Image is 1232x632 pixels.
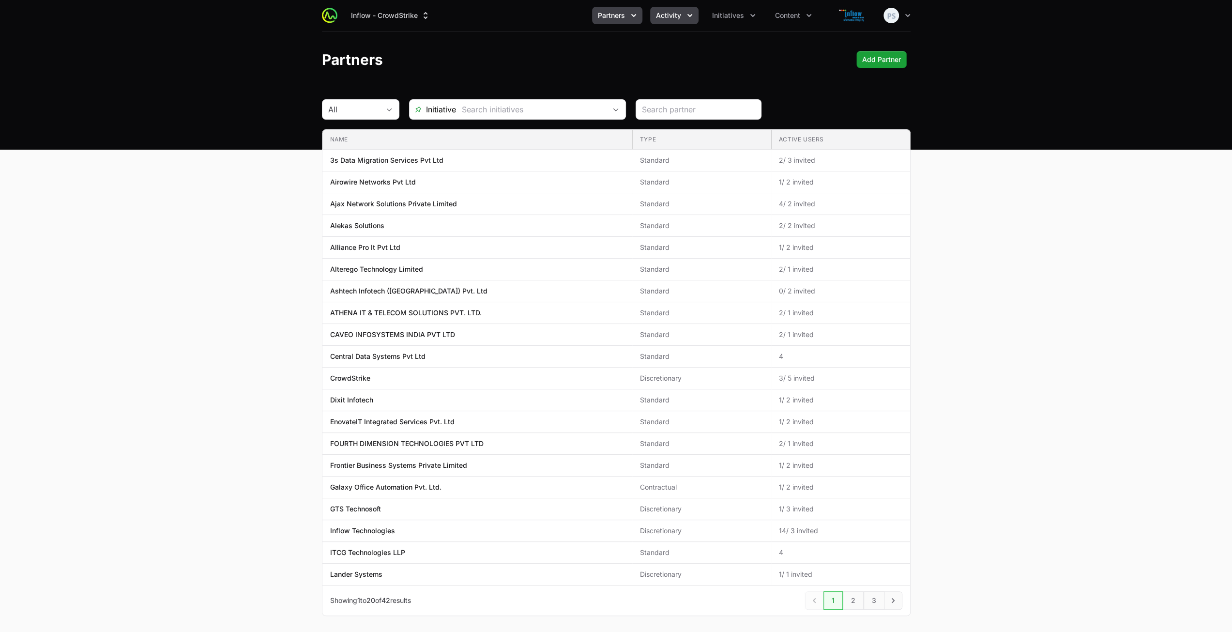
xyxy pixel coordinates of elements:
span: 2 / 2 invited [779,221,902,231]
div: Main navigation [337,7,818,24]
input: Search partner [642,104,755,115]
span: Standard [640,352,763,361]
span: Standard [640,286,763,296]
span: 2 / 1 invited [779,439,902,448]
p: Airowire Networks Pvt Ltd [330,177,416,187]
span: Standard [640,264,763,274]
th: Name [322,130,632,150]
div: Supplier switch menu [345,7,436,24]
p: 3s Data Migration Services Pvt Ltd [330,155,443,165]
span: Add Partner [862,54,901,65]
p: Lander Systems [330,570,382,579]
div: Open [606,100,625,119]
p: Alterego Technology Limited [330,264,423,274]
span: Standard [640,155,763,165]
div: Partners menu [592,7,642,24]
p: Ashtech Infotech ([GEOGRAPHIC_DATA]) Pvt. Ltd [330,286,487,296]
div: Activity menu [650,7,699,24]
div: Primary actions [856,51,907,68]
span: 1 / 1 invited [779,570,902,579]
span: 4 / 2 invited [779,199,902,209]
span: Contractual [640,482,763,492]
span: Discretionary [640,504,763,514]
img: Inflow [829,6,876,25]
button: Inflow - CrowdStrike [345,7,436,24]
span: Standard [640,417,763,427]
p: Central Data Systems Pvt Ltd [330,352,426,361]
button: All [322,100,399,119]
span: 14 / 3 invited [779,526,902,536]
span: 2 / 1 invited [779,308,902,318]
img: ActivitySource [322,8,337,23]
span: 2 / 1 invited [779,264,902,274]
span: 1 / 2 invited [779,482,902,492]
button: Partners [592,7,642,24]
span: 20 [366,596,375,604]
p: Showing to of results [330,596,411,605]
span: 1 / 2 invited [779,417,902,427]
span: 2 / 1 invited [779,330,902,339]
button: Initiatives [706,7,761,24]
span: 2 / 3 invited [779,155,902,165]
h1: Partners [322,51,383,68]
a: 2 [843,591,864,610]
span: Standard [640,395,763,405]
p: ITCG Technologies LLP [330,548,405,557]
span: Standard [640,243,763,252]
p: ATHENA IT & TELECOM SOLUTIONS PVT. LTD. [330,308,482,318]
div: Content menu [769,7,818,24]
span: Standard [640,461,763,470]
div: Initiatives menu [706,7,761,24]
span: 1 / 2 invited [779,461,902,470]
div: All [328,104,380,115]
span: 1 / 2 invited [779,177,902,187]
span: Standard [640,199,763,209]
p: Galaxy Office Automation Pvt. Ltd. [330,482,441,492]
a: 3 [864,591,884,610]
p: Ajax Network Solutions Private Limited [330,199,457,209]
span: Activity [656,11,681,20]
span: 4 [779,548,902,557]
span: Discretionary [640,373,763,383]
span: 1 [357,596,360,604]
span: Standard [640,221,763,231]
span: 1 / 2 invited [779,243,902,252]
span: 42 [381,596,390,604]
p: Inflow Technologies [330,526,395,536]
p: Alliance Pro It Pvt Ltd [330,243,400,252]
button: Add Partner [856,51,907,68]
span: 1 / 3 invited [779,504,902,514]
span: 3 / 5 invited [779,373,902,383]
th: Type [632,130,771,150]
span: Standard [640,439,763,448]
span: Initiative [410,104,456,115]
button: Activity [650,7,699,24]
a: Next [884,591,902,610]
span: Standard [640,548,763,557]
span: Content [775,11,800,20]
span: Standard [640,330,763,339]
p: Frontier Business Systems Private Limited [330,461,467,470]
span: Discretionary [640,570,763,579]
p: Dixit Infotech [330,395,373,405]
span: Standard [640,177,763,187]
p: Alekas Solutions [330,221,384,231]
span: 1 / 2 invited [779,395,902,405]
p: FOURTH DIMENSION TECHNOLOGIES PVT LTD [330,439,484,448]
p: CAVEO INFOSYSTEMS INDIA PVT LTD [330,330,455,339]
span: 0 / 2 invited [779,286,902,296]
p: EnovateIT Integrated Services Pvt. Ltd [330,417,455,427]
span: 4 [779,352,902,361]
span: Discretionary [640,526,763,536]
a: 1 [823,591,843,610]
input: Search initiatives [456,100,606,119]
p: GTS Technosoft [330,504,381,514]
img: Peter Spillane [883,8,899,23]
span: Standard [640,308,763,318]
th: Active Users [771,130,910,150]
button: Content [769,7,818,24]
span: Initiatives [712,11,744,20]
p: CrowdStrike [330,373,370,383]
span: Partners [598,11,625,20]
